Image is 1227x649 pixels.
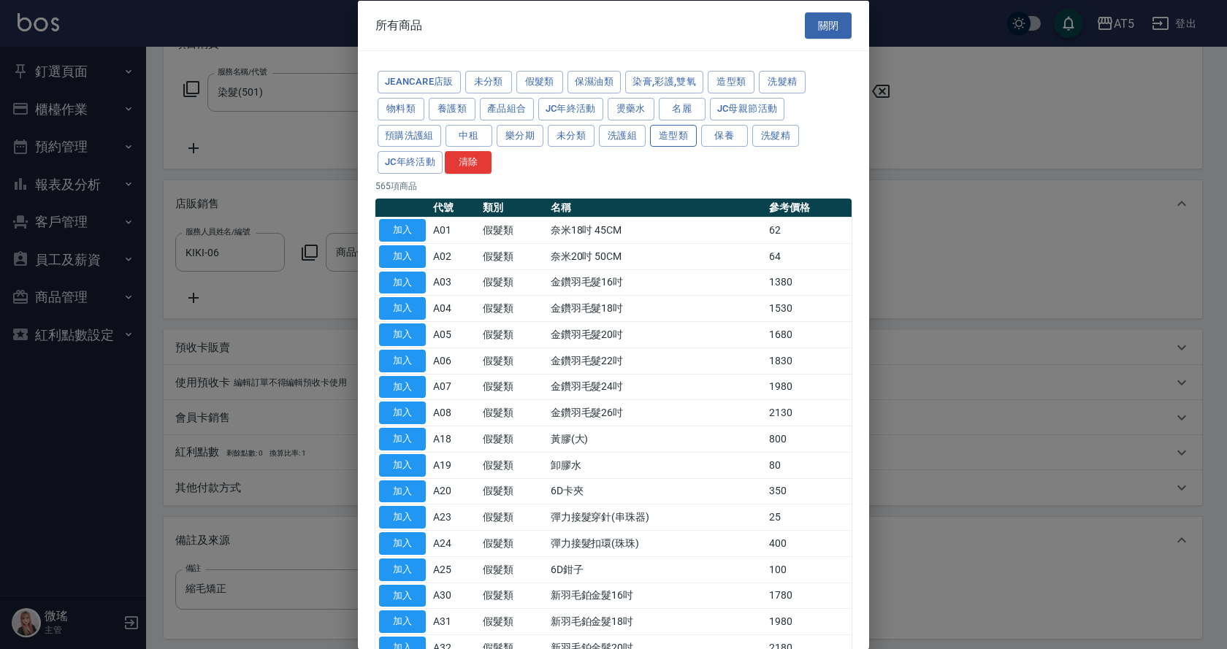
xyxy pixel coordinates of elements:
td: A03 [429,269,479,296]
td: 假髮類 [479,478,547,504]
button: 加入 [379,323,426,346]
td: 彈力接髮扣環(珠珠) [547,530,766,556]
td: 64 [765,243,852,269]
button: 燙藥水 [608,97,654,120]
td: A01 [429,217,479,243]
td: 奈米20吋 50CM [547,243,766,269]
button: 預購洗護組 [378,124,441,147]
button: 加入 [379,428,426,450]
button: 洗髮精 [759,71,806,93]
td: 假髮類 [479,217,547,243]
button: 加入 [379,219,426,242]
button: 保濕油類 [567,71,622,93]
button: 造型類 [708,71,754,93]
button: 名麗 [659,97,706,120]
td: A07 [429,374,479,400]
button: 加入 [379,610,426,633]
td: 2130 [765,399,852,426]
td: 金鑽羽毛髮22吋 [547,347,766,374]
button: 未分類 [548,124,595,147]
td: 假髮類 [479,608,547,634]
button: 洗髮精 [752,124,799,147]
td: 350 [765,478,852,504]
td: 假髮類 [479,321,547,347]
td: 62 [765,217,852,243]
td: 1780 [765,583,852,609]
td: 假髮類 [479,452,547,478]
button: 加入 [379,584,426,607]
button: 未分類 [465,71,512,93]
td: 假髮類 [479,295,547,321]
button: 加入 [379,506,426,529]
th: 類別 [479,199,547,218]
td: A25 [429,556,479,583]
td: A30 [429,583,479,609]
td: 新羽毛鉑金髮18吋 [547,608,766,634]
td: 金鑽羽毛髮24吋 [547,374,766,400]
button: 物料類 [378,97,424,120]
button: 染膏,彩護,雙氧 [625,71,703,93]
td: 25 [765,504,852,530]
td: 1980 [765,608,852,634]
button: 養護類 [429,97,475,120]
td: 假髮類 [479,530,547,556]
td: 彈力接髮穿針(串珠器) [547,504,766,530]
td: A02 [429,243,479,269]
td: 800 [765,426,852,452]
td: A20 [429,478,479,504]
td: 奈米18吋 45CM [547,217,766,243]
td: 假髮類 [479,583,547,609]
td: 1830 [765,347,852,374]
td: A04 [429,295,479,321]
td: 假髮類 [479,556,547,583]
td: A24 [429,530,479,556]
button: 加入 [379,480,426,502]
button: 加入 [379,558,426,580]
button: 加入 [379,271,426,293]
td: 假髮類 [479,504,547,530]
button: 加入 [379,532,426,555]
td: 1980 [765,374,852,400]
td: 假髮類 [479,374,547,400]
p: 565 項商品 [375,180,852,193]
td: 100 [765,556,852,583]
td: 1380 [765,269,852,296]
td: 假髮類 [479,399,547,426]
button: 保養 [701,124,748,147]
td: 假髮類 [479,243,547,269]
td: 80 [765,452,852,478]
button: 假髮類 [516,71,563,93]
button: JC年終活動 [378,151,443,174]
td: 卸膠水 [547,452,766,478]
button: 關閉 [805,12,852,39]
button: 加入 [379,349,426,372]
td: A18 [429,426,479,452]
td: A23 [429,504,479,530]
td: A31 [429,608,479,634]
td: 6D鉗子 [547,556,766,583]
button: 加入 [379,453,426,476]
td: 400 [765,530,852,556]
th: 代號 [429,199,479,218]
span: 所有商品 [375,18,422,32]
button: 樂分期 [497,124,543,147]
button: 加入 [379,375,426,398]
button: 加入 [379,297,426,320]
td: 金鑽羽毛髮16吋 [547,269,766,296]
td: A19 [429,452,479,478]
button: JC年終活動 [538,97,603,120]
td: 金鑽羽毛髮18吋 [547,295,766,321]
td: A06 [429,347,479,374]
button: 洗護組 [599,124,646,147]
button: 加入 [379,402,426,424]
td: 新羽毛鉑金髮16吋 [547,583,766,609]
td: A05 [429,321,479,347]
td: A08 [429,399,479,426]
td: 假髮類 [479,426,547,452]
td: 金鑽羽毛髮20吋 [547,321,766,347]
td: 假髮類 [479,347,547,374]
td: 金鑽羽毛髮26吋 [547,399,766,426]
button: JeanCare店販 [378,71,461,93]
td: 1530 [765,295,852,321]
button: 中租 [446,124,492,147]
